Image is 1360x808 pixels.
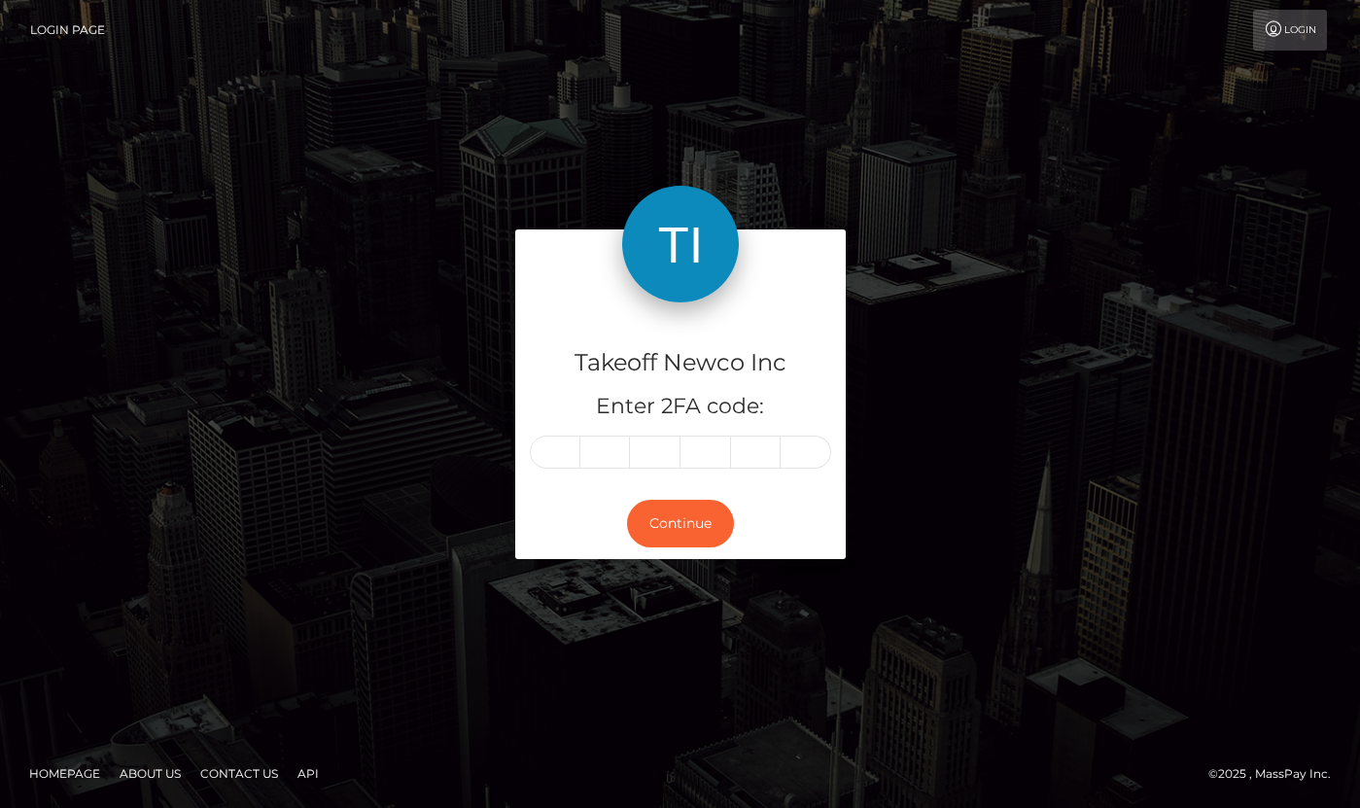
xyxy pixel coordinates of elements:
div: © 2025 , MassPay Inc. [1208,763,1345,785]
h5: Enter 2FA code: [530,392,831,422]
a: About Us [112,758,189,789]
h4: Takeoff Newco Inc [530,346,831,380]
img: Takeoff Newco Inc [622,186,739,302]
button: Continue [627,500,734,547]
a: API [290,758,327,789]
a: Login [1253,10,1327,51]
a: Homepage [21,758,108,789]
a: Contact Us [192,758,286,789]
a: Login Page [30,10,105,51]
